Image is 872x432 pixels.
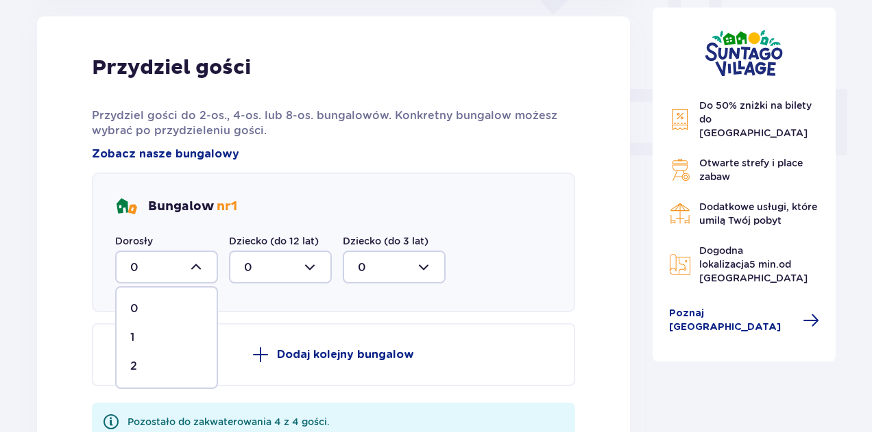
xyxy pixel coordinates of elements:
[148,199,237,215] p: Bungalow
[699,157,803,182] span: Otwarte strefy i place zabaw
[669,307,795,334] span: Poznaj [GEOGRAPHIC_DATA]
[669,253,691,275] img: Map Icon
[92,55,251,81] p: Przydziel gości
[277,347,414,362] p: Dodaj kolejny bungalow
[669,159,691,181] img: Grill Icon
[130,330,134,345] p: 1
[92,108,575,138] p: Przydziel gości do 2-os., 4-os. lub 8-os. bungalowów. Konkretny bungalow możesz wybrać po przydzi...
[128,415,330,429] div: Pozostało do zakwaterowania 4 z 4 gości.
[229,234,319,248] label: Dziecko (do 12 lat)
[115,196,137,218] img: bungalows Icon
[669,108,691,131] img: Discount Icon
[92,323,575,386] button: Dodaj kolejny bungalow
[699,245,808,283] span: Dogodna lokalizacja od [GEOGRAPHIC_DATA]
[343,234,428,248] label: Dziecko (do 3 lat)
[669,203,691,225] img: Restaurant Icon
[669,307,820,334] a: Poznaj [GEOGRAPHIC_DATA]
[699,100,812,138] span: Do 50% zniżki na bilety do [GEOGRAPHIC_DATA]
[92,147,239,162] a: Zobacz nasze bungalowy
[130,301,138,316] p: 0
[217,199,237,214] span: nr 1
[115,234,153,248] label: Dorosły
[699,201,817,226] span: Dodatkowe usługi, które umilą Twój pobyt
[749,259,779,270] span: 5 min.
[705,29,783,77] img: Suntago Village
[130,359,137,374] p: 2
